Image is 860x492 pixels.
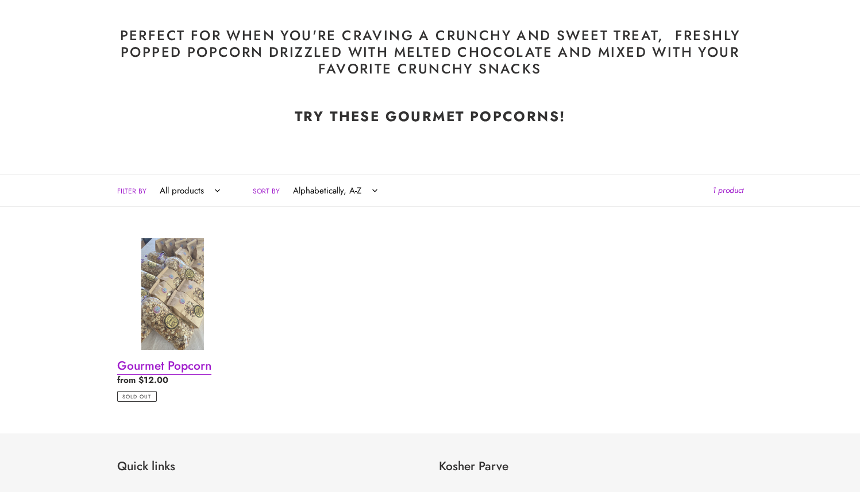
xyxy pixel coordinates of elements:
[439,459,743,477] p: Kosher Parve
[120,25,741,79] span: Perfect for when you're craving a crunchy and sweet treat, freshly popped popcorn drizzled with m...
[117,459,422,477] p: Quick links
[295,106,566,126] strong: Try these gourmet popcorns!
[117,186,146,196] label: Filter by
[712,184,743,196] span: 1 product
[253,186,280,196] label: Sort by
